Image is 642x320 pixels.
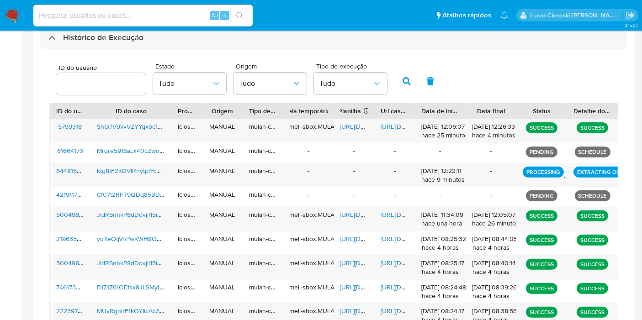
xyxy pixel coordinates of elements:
[230,9,249,22] button: search-icon
[500,11,508,19] a: Notificações
[626,10,635,20] a: Sair
[223,11,226,20] span: s
[33,10,253,21] input: Pesquise usuários ou casos...
[211,11,218,20] span: Alt
[442,10,491,20] span: Atalhos rápidos
[531,11,623,20] p: lucas.clososki@mercadolivre.com
[625,21,637,29] span: 3.150.1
